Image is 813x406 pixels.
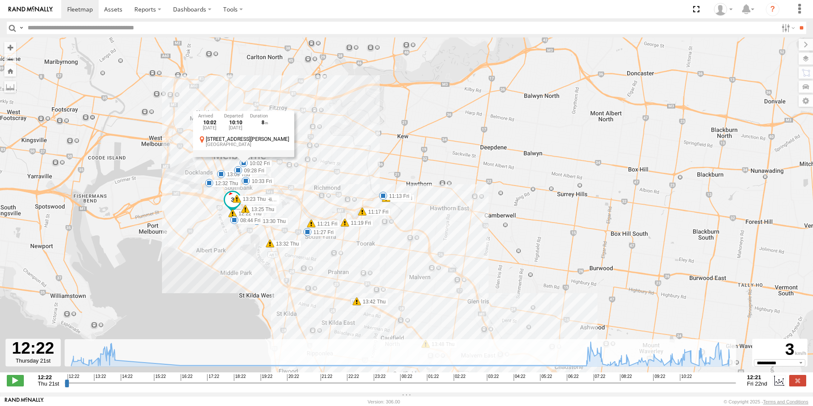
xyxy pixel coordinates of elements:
[234,374,246,381] span: 18:22
[206,137,289,142] div: [STREET_ADDRESS][PERSON_NAME]
[594,374,605,381] span: 07:22
[244,160,272,167] label: 10:02 Fri
[368,399,400,404] div: Version: 306.00
[789,375,806,386] label: Close
[198,120,222,125] div: 10:02
[224,126,247,131] div: [DATE]
[7,375,24,386] label: Play/Stop
[345,219,373,227] label: 11:19 Fri
[262,119,268,125] span: 8
[207,374,219,381] span: 17:22
[94,374,106,381] span: 13:22
[4,53,16,65] button: Zoom out
[400,374,412,381] span: 00:22
[270,240,301,248] label: 13:32 Thu
[487,374,499,381] span: 03:22
[711,3,736,16] div: Sean Aliphon
[221,171,253,178] label: 13:09 Thu
[233,210,264,217] label: 12:22 Thu
[68,374,80,381] span: 12:22
[121,374,133,381] span: 14:22
[747,380,768,387] span: Fri 22nd Aug 2025
[234,217,263,224] label: 08:44 Fri
[763,399,808,404] a: Terms and Conditions
[238,167,267,174] label: 09:28 Fri
[653,374,665,381] span: 09:22
[4,65,16,77] button: Zoom Home
[620,374,632,381] span: 08:22
[427,374,439,381] span: 01:22
[261,374,273,381] span: 19:22
[237,195,268,203] label: 13:23 Thu
[5,397,44,406] a: Visit our Website
[514,374,526,381] span: 04:22
[766,3,779,16] i: ?
[799,95,813,107] label: Map Settings
[540,374,552,381] span: 05:22
[198,126,222,131] div: [DATE]
[374,374,386,381] span: 23:22
[753,340,806,359] div: 3
[680,374,692,381] span: 10:22
[181,374,193,381] span: 16:22
[209,180,241,187] label: 12:32 Thu
[4,81,16,93] label: Measure
[154,374,166,381] span: 15:22
[321,374,333,381] span: 21:22
[9,6,53,12] img: rand-logo.svg
[357,298,388,306] label: 13:42 Thu
[18,22,25,34] label: Search Query
[778,22,796,34] label: Search Filter Options
[4,42,16,53] button: Zoom in
[224,120,247,125] div: 10:10
[747,374,768,380] strong: 12:21
[38,374,59,380] strong: 12:22
[206,142,289,147] div: [GEOGRAPHIC_DATA]
[287,374,299,381] span: 20:22
[724,399,808,404] div: © Copyright 2025 -
[246,177,274,185] label: 10:33 Fri
[245,206,277,213] label: 13:25 Thu
[307,229,336,236] label: 11:27 Fri
[38,380,59,387] span: Thu 21st Aug 2025
[347,374,359,381] span: 22:22
[311,220,340,228] label: 11:21 Fri
[257,217,288,225] label: 13:30 Thu
[362,208,391,216] label: 11:17 Fri
[454,374,466,381] span: 02:22
[383,192,412,200] label: 11:13 Fri
[567,374,579,381] span: 06:22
